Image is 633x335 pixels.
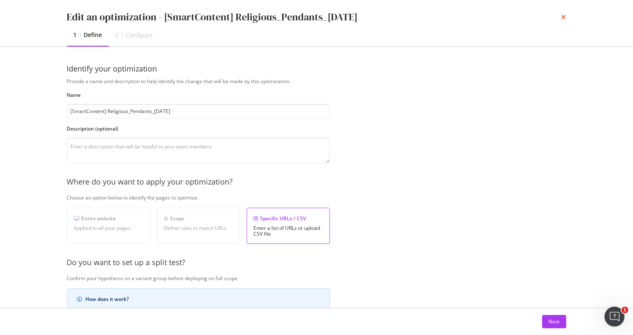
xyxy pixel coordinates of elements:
div: Do you want to set up a split test? [67,257,608,268]
div: Define rules to match URLs [164,225,233,231]
div: Configure [126,31,153,39]
label: Name [67,91,330,99]
div: Specific URLs / CSV [254,215,323,222]
div: 1 [74,31,77,39]
div: Provide a name and description to help identify the change that will be made by this optimization. [67,78,608,85]
div: 2 [116,31,119,39]
div: Edit an optimization - [SmartContent] Religious_Pendants_[DATE] [67,10,358,24]
span: 1 [622,307,628,313]
div: Entire website [74,215,143,222]
div: How does it work? [86,296,320,303]
input: Enter an optimization name to easily find it back [67,104,330,118]
label: Description (optional) [67,125,330,132]
div: Enter a list of URLs or upload CSV file [254,225,323,237]
div: Define [84,31,102,39]
div: Scope [164,215,233,222]
div: Applied to all your pages [74,225,143,231]
div: Where do you want to apply your optimization? [67,177,608,187]
div: Identify your optimization [67,64,566,74]
div: Choose an option below to identify the pages to optimize. [67,194,608,201]
iframe: Intercom live chat [605,307,625,327]
div: times [561,10,566,24]
div: Next [549,318,560,325]
div: Confirm your hypothesis on a variant group before deploying on full scope [67,275,608,282]
button: Next [542,315,566,328]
